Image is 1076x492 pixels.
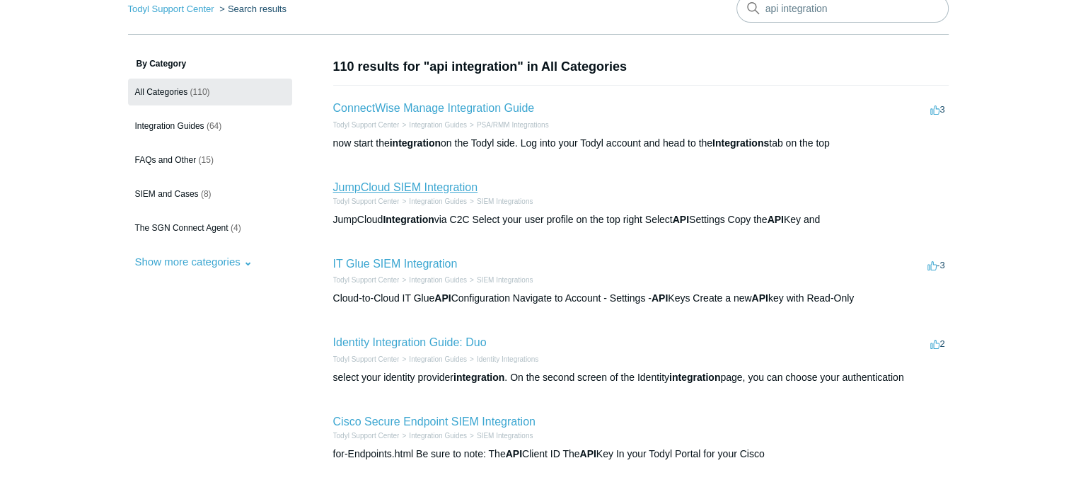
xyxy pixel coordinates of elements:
a: FAQs and Other (15) [128,147,292,173]
em: integration [390,137,441,149]
a: Todyl Support Center [333,432,400,440]
span: SIEM and Cases [135,189,199,199]
li: SIEM Integrations [467,430,533,441]
button: Show more categories [128,248,260,275]
em: API [673,214,689,225]
a: Integration Guides [409,355,467,363]
li: Todyl Support Center [128,4,217,14]
a: Identity Integration Guide: Duo [333,336,487,348]
a: Integration Guides [409,276,467,284]
li: Integration Guides [399,120,467,130]
a: The SGN Connect Agent (4) [128,214,292,241]
em: API [767,214,783,225]
li: Integration Guides [399,275,467,285]
a: Todyl Support Center [333,121,400,129]
a: SIEM Integrations [477,198,533,205]
span: (4) [231,223,241,233]
li: SIEM Integrations [467,196,533,207]
li: Integration Guides [399,430,467,441]
a: Integration Guides [409,198,467,205]
li: SIEM Integrations [467,275,533,285]
a: Todyl Support Center [333,198,400,205]
a: SIEM Integrations [477,276,533,284]
span: -3 [927,260,945,270]
span: (8) [201,189,212,199]
div: select your identity provider . On the second screen of the Identity page, you can choose your au... [333,370,949,385]
span: Integration Guides [135,121,204,131]
a: Integration Guides [409,432,467,440]
span: (110) [190,87,210,97]
em: integration [669,372,720,383]
span: (15) [199,155,214,165]
a: SIEM Integrations [477,432,533,440]
em: API [751,292,768,304]
em: API [506,448,522,459]
a: All Categories (110) [128,79,292,105]
a: Todyl Support Center [128,4,214,14]
span: 2 [930,338,944,349]
li: Identity Integrations [467,354,538,365]
li: Integration Guides [399,196,467,207]
li: Search results [216,4,287,14]
div: now start the on the Todyl side. Log into your Todyl account and head to the tab on the top [333,136,949,151]
li: Todyl Support Center [333,120,400,130]
a: PSA/RMM Integrations [477,121,549,129]
a: SIEM and Cases (8) [128,181,292,207]
span: (64) [207,121,221,131]
em: Integrations [712,137,769,149]
a: Identity Integrations [477,355,538,363]
a: Integration Guides (64) [128,113,292,139]
span: 3 [930,104,944,115]
li: Todyl Support Center [333,354,400,365]
em: Integration [383,214,434,225]
a: JumpCloud SIEM Integration [333,181,478,193]
a: Todyl Support Center [333,276,400,284]
div: for-Endpoints.html Be sure to note: The Client ID The Key In your Todyl Portal for your Cisco [333,447,949,462]
span: All Categories [135,87,188,97]
li: Todyl Support Center [333,430,400,441]
em: API [434,292,451,304]
li: Todyl Support Center [333,196,400,207]
a: ConnectWise Manage Integration Guide [333,102,535,114]
li: PSA/RMM Integrations [467,120,549,130]
em: API [579,448,596,459]
div: Cloud-to-Cloud IT Glue Configuration Navigate to Account - Settings - Keys Create a new key with ... [333,291,949,306]
em: API [652,292,668,304]
li: Todyl Support Center [333,275,400,285]
span: FAQs and Other [135,155,197,165]
a: Cisco Secure Endpoint SIEM Integration [333,416,536,428]
a: Integration Guides [409,121,467,129]
span: The SGN Connect Agent [135,223,228,233]
a: Todyl Support Center [333,355,400,363]
div: JumpCloud via C2C Select your user profile on the top right Select Settings Copy the Key and [333,212,949,227]
h1: 110 results for "api integration" in All Categories [333,57,949,76]
li: Integration Guides [399,354,467,365]
em: integration [453,372,504,383]
a: IT Glue SIEM Integration [333,258,458,270]
h3: By Category [128,57,292,70]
